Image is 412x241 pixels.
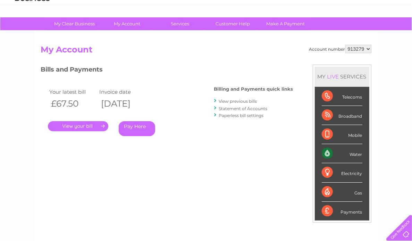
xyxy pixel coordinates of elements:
[290,30,303,35] a: Water
[309,45,371,53] div: Account number
[257,17,314,30] a: Make A Payment
[151,17,209,30] a: Services
[48,121,108,131] a: .
[46,17,103,30] a: My Clear Business
[322,125,362,144] div: Mobile
[327,30,347,35] a: Telecoms
[322,87,362,106] div: Telecoms
[219,106,268,111] a: Statement of Accounts
[41,45,371,58] h2: My Account
[322,144,362,163] div: Water
[204,17,261,30] a: Customer Help
[48,87,98,97] td: Your latest bill
[119,121,155,136] a: Pay Here
[322,202,362,221] div: Payments
[15,18,50,39] img: logo.png
[366,30,383,35] a: Contact
[41,65,293,77] h3: Bills and Payments
[307,30,322,35] a: Energy
[322,183,362,202] div: Gas
[219,113,264,118] a: Paperless bill settings
[389,30,405,35] a: Log out
[214,86,293,92] h4: Billing and Payments quick links
[352,30,362,35] a: Blog
[322,163,362,182] div: Electricity
[326,73,340,80] div: LIVE
[42,4,370,34] div: Clear Business is a trading name of Verastar Limited (registered in [GEOGRAPHIC_DATA] No. 3667643...
[315,67,369,86] div: MY SERVICES
[322,106,362,125] div: Broadband
[48,97,98,111] th: £67.50
[98,87,148,97] td: Invoice date
[281,3,329,12] a: 0333 014 3131
[219,99,257,104] a: View previous bills
[99,17,156,30] a: My Account
[98,97,148,111] th: [DATE]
